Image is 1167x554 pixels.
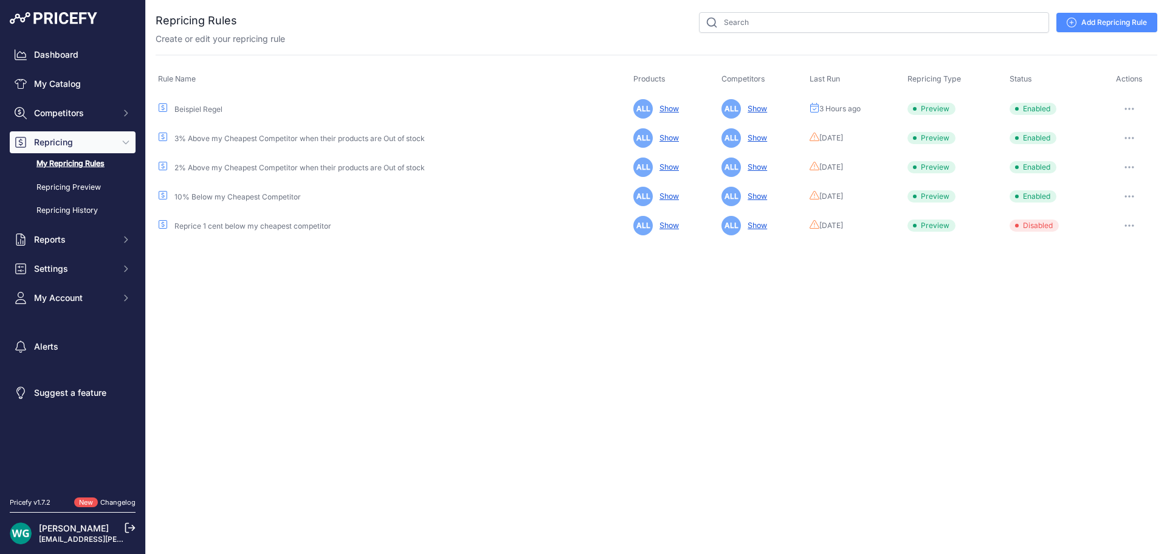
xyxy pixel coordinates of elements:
span: [DATE] [819,221,843,230]
a: Show [655,221,679,230]
a: Show [655,162,679,171]
span: Competitors [721,74,765,83]
span: Enabled [1010,103,1056,115]
button: Settings [10,258,136,280]
a: Repricing Preview [10,177,136,198]
button: Reports [10,229,136,251]
span: ALL [633,99,653,119]
span: Reports [34,234,114,246]
a: Show [655,133,679,142]
span: Repricing [34,136,114,148]
a: Repricing History [10,200,136,221]
span: Repricing Type [907,74,961,83]
span: ALL [721,187,741,206]
a: Show [655,192,679,201]
a: 3% Above my Cheapest Competitor when their products are Out of stock [174,134,425,143]
span: Preview [907,220,955,232]
h2: Repricing Rules [156,12,237,29]
a: My Repricing Rules [10,153,136,175]
a: My Catalog [10,73,136,95]
a: [EMAIL_ADDRESS][PERSON_NAME][DOMAIN_NAME] [39,535,226,544]
button: Repricing [10,131,136,153]
span: ALL [633,216,653,235]
a: Show [743,192,767,201]
span: Competitors [34,107,114,119]
span: Products [633,74,666,83]
button: My Account [10,287,136,309]
div: Pricefy v1.7.2 [10,497,50,508]
a: Beispiel Regel [174,105,222,114]
span: [DATE] [819,162,843,172]
span: Last Run [810,74,840,83]
a: 10% Below my Cheapest Competitor [174,192,301,201]
span: Preview [907,103,955,115]
nav: Sidebar [10,44,136,483]
a: Dashboard [10,44,136,66]
p: Create or edit your repricing rule [156,33,285,45]
span: ALL [633,187,653,206]
img: Pricefy Logo [10,12,97,24]
span: Enabled [1010,190,1056,203]
span: ALL [633,158,653,177]
a: Add Repricing Rule [1056,13,1157,32]
span: [DATE] [819,133,843,143]
input: Search [699,12,1049,33]
span: Preview [907,132,955,144]
span: ALL [721,99,741,119]
a: Show [743,162,767,171]
span: Actions [1116,74,1143,83]
span: ALL [633,128,653,148]
span: Rule Name [158,74,196,83]
span: Disabled [1010,220,1059,232]
span: Preview [907,161,955,173]
span: ALL [721,158,741,177]
a: Alerts [10,336,136,358]
button: Competitors [10,102,136,124]
span: ALL [721,216,741,235]
span: [DATE] [819,192,843,201]
span: ALL [721,128,741,148]
a: Show [655,104,679,113]
a: [PERSON_NAME] [39,523,109,533]
span: 3 Hours ago [819,104,861,114]
span: Preview [907,190,955,203]
span: New [74,497,98,508]
span: My Account [34,292,114,304]
span: Status [1010,74,1032,83]
a: Show [743,104,767,113]
a: 2% Above my Cheapest Competitor when their products are Out of stock [174,163,425,172]
span: Enabled [1010,161,1056,173]
a: Show [743,133,767,142]
a: Reprice 1 cent below my cheapest competitor [174,221,331,230]
a: Suggest a feature [10,382,136,404]
span: Enabled [1010,132,1056,144]
a: Changelog [100,498,136,507]
span: Settings [34,263,114,275]
a: Show [743,221,767,230]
